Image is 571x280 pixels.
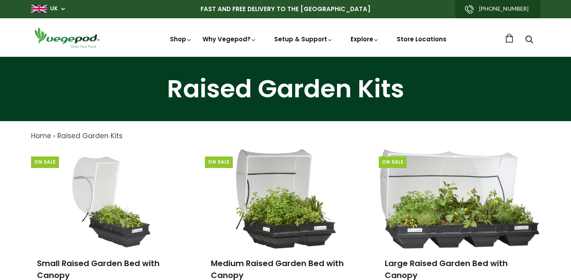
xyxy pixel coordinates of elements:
[57,131,123,141] a: Raised Garden Kits
[31,131,540,141] nav: breadcrumbs
[397,35,446,43] a: Store Locations
[50,5,58,13] a: UK
[351,35,379,43] a: Explore
[53,131,55,141] span: ›
[31,131,51,141] a: Home
[235,149,336,249] img: Medium Raised Garden Bed with Canopy
[525,36,533,44] a: Search
[380,149,539,249] img: Large Raised Garden Bed with Canopy
[10,77,561,101] h1: Raised Garden Kits
[274,35,333,43] a: Setup & Support
[31,5,47,13] img: gb_large.png
[31,26,103,49] img: Vegepod
[170,35,192,43] a: Shop
[203,35,257,43] a: Why Vegepod?
[64,149,159,249] img: Small Raised Garden Bed with Canopy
